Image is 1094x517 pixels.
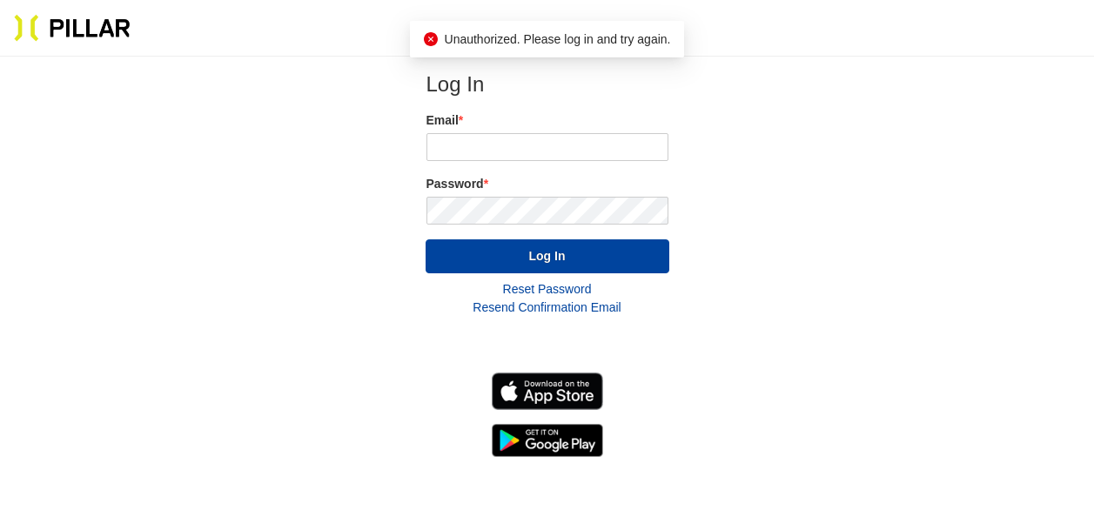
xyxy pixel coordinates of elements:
button: Log In [426,239,669,273]
img: Pillar Technologies [14,14,131,42]
span: close-circle [424,32,438,46]
a: Resend Confirmation Email [473,300,621,314]
img: Get it on Google Play [492,424,603,457]
h2: Log In [426,71,668,97]
a: Reset Password [503,282,592,296]
span: Unauthorized. Please log in and try again. [445,32,671,46]
label: Password [426,175,668,193]
img: Download on the App Store [492,373,603,410]
label: Email [426,111,668,130]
